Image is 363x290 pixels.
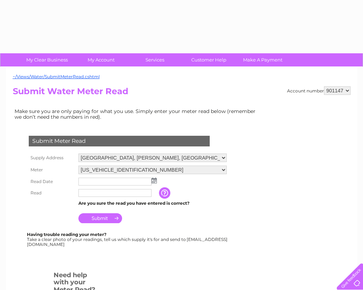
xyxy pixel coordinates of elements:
b: Having trouble reading your meter? [27,232,106,237]
a: My Clear Business [18,53,76,66]
td: Are you sure the read you have entered is correct? [77,199,229,208]
a: Make A Payment [233,53,292,66]
img: ... [152,178,157,183]
a: My Account [72,53,130,66]
a: Customer Help [180,53,238,66]
th: Supply Address [27,152,77,164]
th: Read [27,187,77,199]
div: Account number [287,86,351,95]
input: Submit [78,213,122,223]
input: Information [159,187,172,199]
div: Submit Meter Read [29,136,210,146]
th: Meter [27,164,77,176]
td: Make sure you are only paying for what you use. Simply enter your meter read below (remember we d... [13,107,261,122]
div: Take a clear photo of your readings, tell us which supply it's for and send to [EMAIL_ADDRESS][DO... [27,232,229,247]
a: ~/Views/Water/SubmitMeterRead.cshtml [13,74,100,79]
th: Read Date [27,176,77,187]
h2: Submit Water Meter Read [13,86,351,100]
a: Services [126,53,184,66]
